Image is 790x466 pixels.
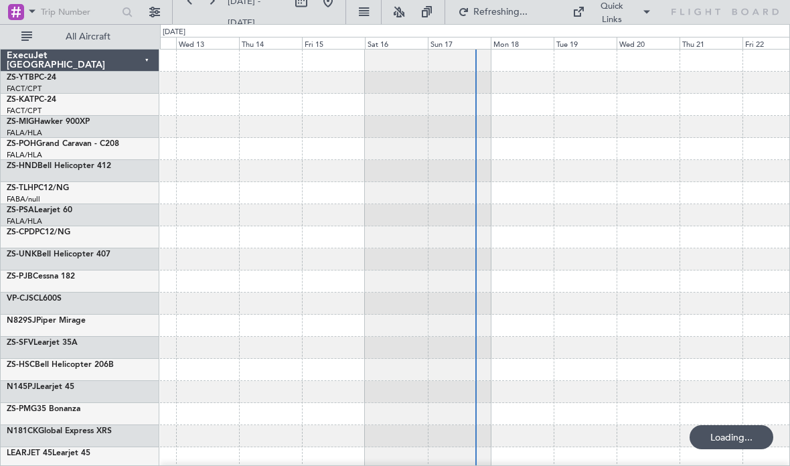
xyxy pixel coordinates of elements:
[41,2,118,22] input: Trip Number
[7,184,33,192] span: ZS-TLH
[7,295,62,303] a: VP-CJSCL600S
[7,405,80,413] a: ZS-PMG35 Bonanza
[7,405,37,413] span: ZS-PMG
[452,1,532,23] button: Refreshing...
[7,194,40,204] a: FABA/null
[491,37,554,49] div: Mon 18
[7,184,69,192] a: ZS-TLHPC12/NG
[566,1,658,23] button: Quick Links
[7,273,75,281] a: ZS-PJBCessna 182
[7,106,42,116] a: FACT/CPT
[7,427,112,435] a: N181CKGlobal Express XRS
[35,32,141,42] span: All Aircraft
[7,96,34,104] span: ZS-KAT
[7,96,56,104] a: ZS-KATPC-24
[7,128,42,138] a: FALA/HLA
[7,162,111,170] a: ZS-HNDBell Helicopter 412
[7,74,34,82] span: ZS-YTB
[7,140,36,148] span: ZS-POH
[7,383,74,391] a: N145PJLearjet 45
[7,216,42,226] a: FALA/HLA
[7,317,86,325] a: N829SJPiper Mirage
[7,206,34,214] span: ZS-PSA
[7,140,119,148] a: ZS-POHGrand Caravan - C208
[7,361,114,369] a: ZS-HSCBell Helicopter 206B
[7,295,33,303] span: VP-CJS
[617,37,680,49] div: Wed 20
[163,27,185,38] div: [DATE]
[472,7,528,17] span: Refreshing...
[7,118,34,126] span: ZS-MIG
[680,37,742,49] div: Thu 21
[554,37,617,49] div: Tue 19
[7,228,70,236] a: ZS-CPDPC12/NG
[7,84,42,94] a: FACT/CPT
[7,250,110,258] a: ZS-UNKBell Helicopter 407
[7,317,36,325] span: N829SJ
[7,118,90,126] a: ZS-MIGHawker 900XP
[7,339,78,347] a: ZS-SFVLearjet 35A
[7,449,90,457] a: LEARJET 45Learjet 45
[239,37,302,49] div: Thu 14
[690,425,773,449] div: Loading...
[7,162,37,170] span: ZS-HND
[428,37,491,49] div: Sun 17
[302,37,365,49] div: Fri 15
[176,37,239,49] div: Wed 13
[7,74,56,82] a: ZS-YTBPC-24
[15,26,145,48] button: All Aircraft
[7,250,37,258] span: ZS-UNK
[7,273,33,281] span: ZS-PJB
[7,361,35,369] span: ZS-HSC
[7,228,35,236] span: ZS-CPD
[7,449,52,457] span: LEARJET 45
[365,37,428,49] div: Sat 16
[7,206,72,214] a: ZS-PSALearjet 60
[7,383,36,391] span: N145PJ
[7,150,42,160] a: FALA/HLA
[7,339,33,347] span: ZS-SFV
[7,427,38,435] span: N181CK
